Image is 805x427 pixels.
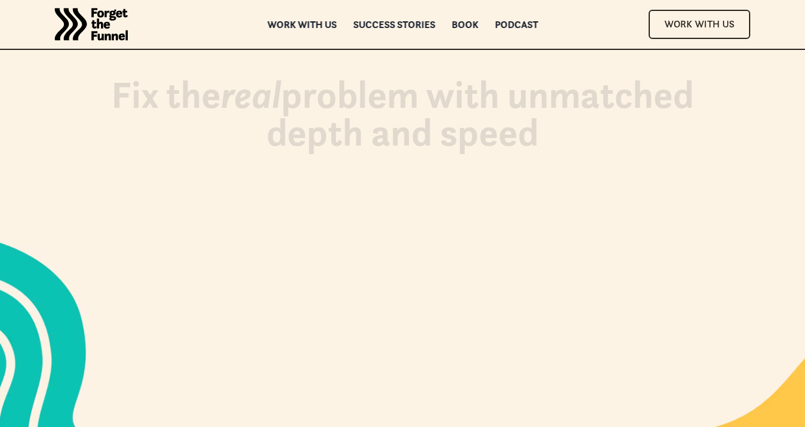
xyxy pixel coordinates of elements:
a: Success Stories [353,20,435,29]
a: Book [451,20,478,29]
a: Work With Us [649,10,750,38]
div: Forget playbooks. Forget guesswork. We help evolving product teams align positioning, messaging, ... [144,175,661,273]
em: real [221,71,281,118]
a: Podcast [495,20,538,29]
a: Work with us [267,20,336,29]
h1: Fix the problem with unmatched depth and speed [73,76,732,164]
